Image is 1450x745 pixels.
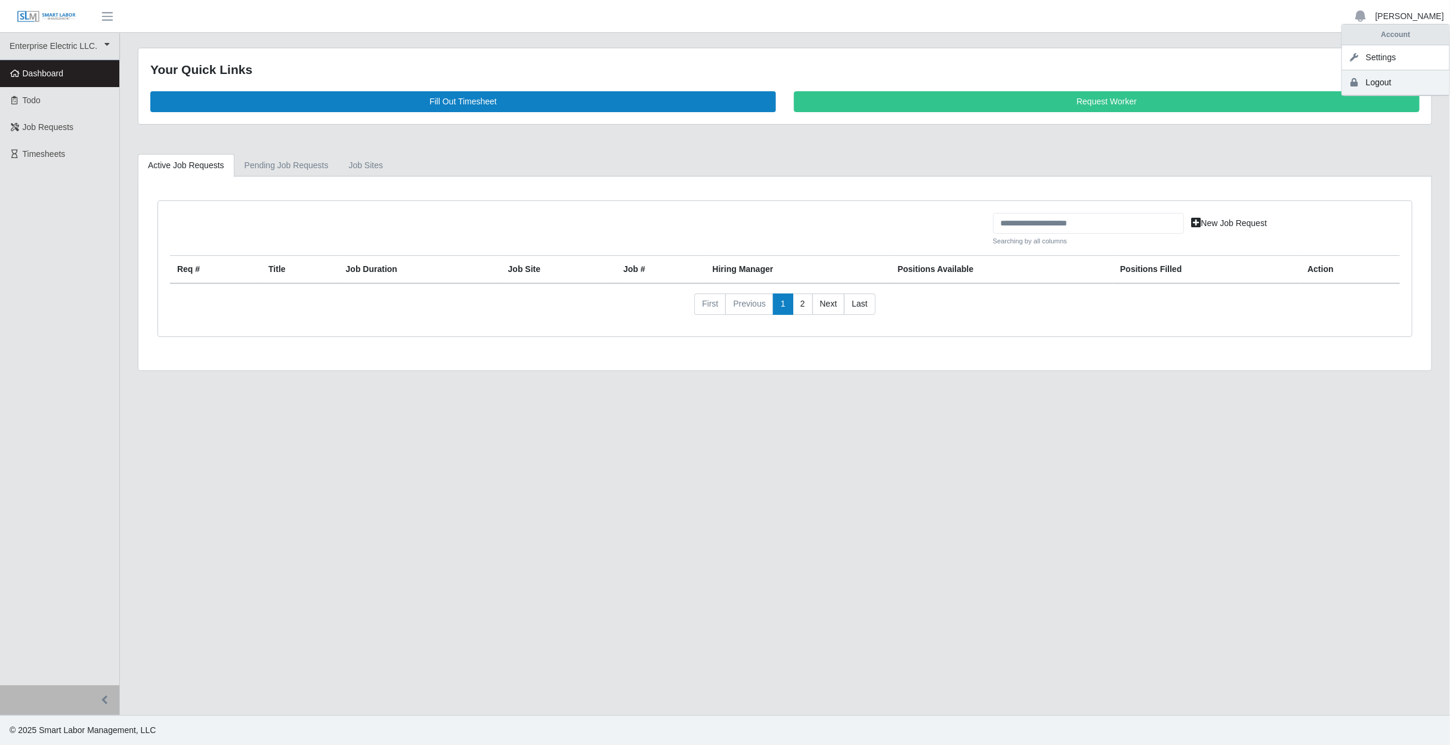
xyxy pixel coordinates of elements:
[1300,256,1400,284] th: Action
[17,10,76,23] img: SLM Logo
[23,95,41,105] span: Todo
[1381,30,1411,39] strong: Account
[793,293,813,315] a: 2
[501,256,616,284] th: job site
[844,293,875,315] a: Last
[1342,45,1449,70] a: Settings
[170,293,1400,324] nav: pagination
[1375,10,1444,23] a: [PERSON_NAME]
[706,256,891,284] th: Hiring Manager
[339,154,394,177] a: job sites
[150,60,1420,79] div: Your Quick Links
[773,293,793,315] a: 1
[339,256,501,284] th: Job Duration
[23,69,64,78] span: Dashboard
[10,725,156,735] span: © 2025 Smart Labor Management, LLC
[150,91,776,112] a: Fill Out Timesheet
[234,154,339,177] a: Pending Job Requests
[794,91,1420,112] a: Request Worker
[812,293,845,315] a: Next
[23,149,66,159] span: Timesheets
[23,122,74,132] span: Job Requests
[261,256,339,284] th: Title
[616,256,705,284] th: Job #
[138,154,234,177] a: Active Job Requests
[891,256,1113,284] th: Positions Available
[1184,213,1275,234] a: New Job Request
[993,236,1184,246] small: Searching by all columns
[170,256,261,284] th: Req #
[1342,70,1449,95] a: Logout
[1113,256,1300,284] th: Positions Filled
